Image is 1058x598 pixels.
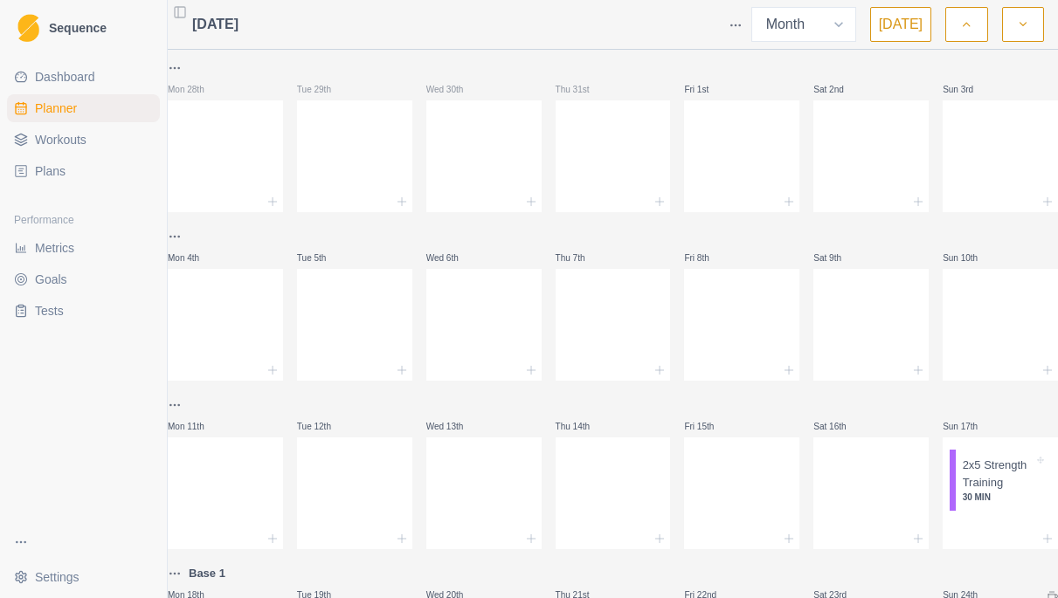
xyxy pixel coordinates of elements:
span: Metrics [35,239,74,257]
span: Sequence [49,22,107,34]
span: Tests [35,302,64,320]
a: LogoSequence [7,7,160,49]
p: Fri 1st [684,83,736,96]
a: Dashboard [7,63,160,91]
p: Sun 3rd [943,83,995,96]
p: Thu 14th [556,420,608,433]
p: Fri 15th [684,420,736,433]
p: Tue 5th [297,251,349,265]
img: Logo [17,14,39,43]
a: Metrics [7,234,160,262]
p: 2x5 Strength Training [963,457,1034,491]
a: Workouts [7,126,160,154]
a: Plans [7,157,160,185]
p: Wed 13th [426,420,479,433]
span: Goals [35,271,67,288]
p: Fri 8th [684,251,736,265]
p: Sun 17th [943,420,995,433]
div: 2x5 Strength Training30 MIN [950,450,1051,511]
span: Dashboard [35,68,95,86]
p: Thu 7th [556,251,608,265]
button: [DATE] [870,7,931,42]
p: Sat 2nd [813,83,866,96]
button: Settings [7,563,160,591]
p: Mon 4th [168,251,220,265]
p: Mon 11th [168,420,220,433]
span: Workouts [35,131,86,148]
p: Tue 12th [297,420,349,433]
p: 30 MIN [963,491,1034,504]
p: Thu 31st [556,83,608,96]
p: Mon 28th [168,83,220,96]
span: Plans [35,162,66,180]
span: Planner [35,100,77,117]
p: Wed 30th [426,83,479,96]
a: Goals [7,265,160,293]
p: Sat 9th [813,251,866,265]
p: Sat 16th [813,420,866,433]
div: Performance [7,206,160,234]
p: Wed 6th [426,251,479,265]
span: [DATE] [192,14,239,35]
p: Base 1 [189,565,225,582]
p: Sun 10th [943,251,995,265]
p: Tue 29th [297,83,349,96]
a: Tests [7,297,160,325]
a: Planner [7,94,160,122]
